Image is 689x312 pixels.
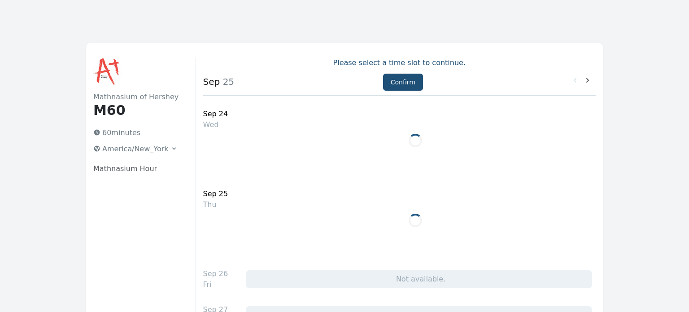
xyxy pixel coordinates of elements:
[203,109,228,119] div: Sep 24
[203,279,228,290] div: Fri
[203,268,228,279] div: Sep 26
[203,76,220,87] strong: Sep
[90,126,181,140] p: 60 minutes
[203,189,228,199] div: Sep 25
[93,102,181,119] h1: M60
[203,57,596,68] p: Please select a time slot to continue.
[246,270,592,288] div: Not available.
[93,92,181,102] h2: Mathnasium of Hershey
[203,199,228,210] div: Thu
[93,163,181,174] p: Mathnasium Hour
[90,142,181,156] button: America/New_York
[203,119,228,130] div: Wed
[93,57,122,86] img: Mathnasium of Hershey
[383,74,423,91] button: Confirm
[220,76,234,87] span: 25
